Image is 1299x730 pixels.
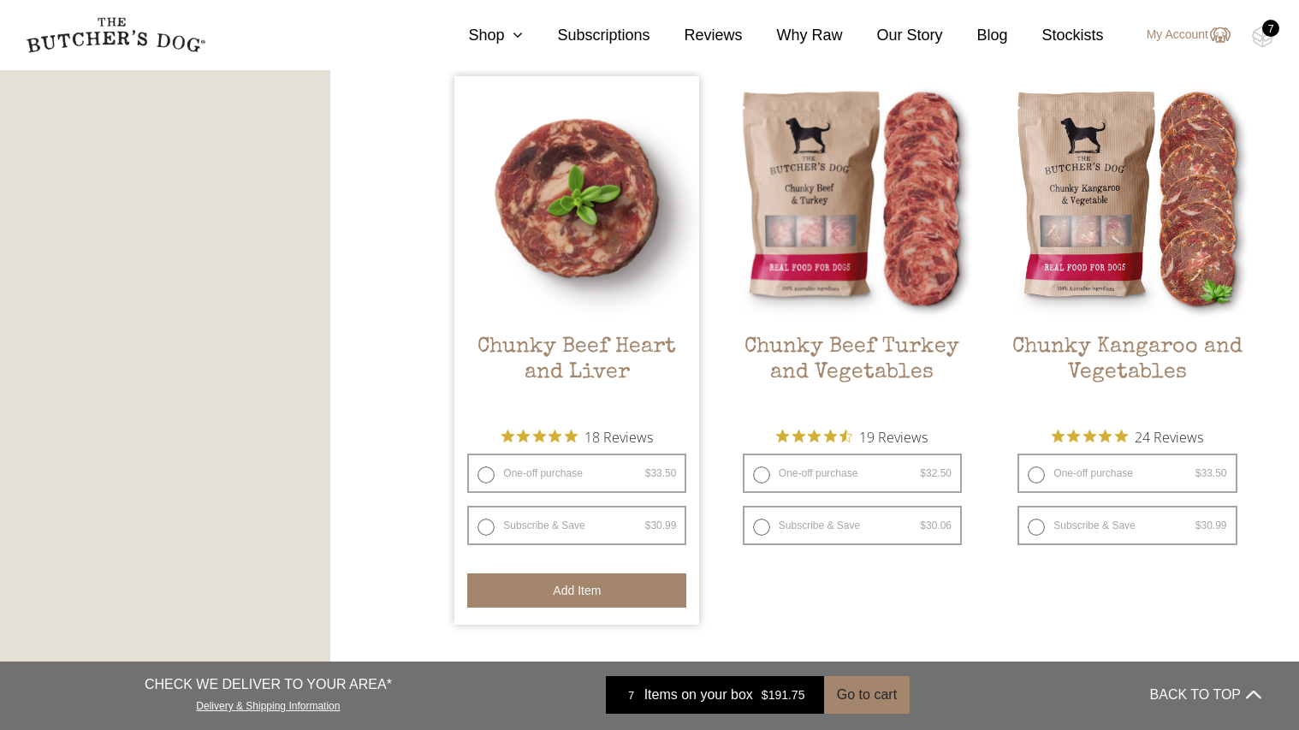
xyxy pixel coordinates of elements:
[1052,424,1203,449] button: Rated 4.8 out of 5 stars from 24 reviews. Jump to reviews.
[645,467,651,479] span: $
[743,506,962,545] label: Subscribe & Save
[920,467,952,479] bdi: 32.50
[1150,674,1261,715] button: BACK TO TOP
[1195,519,1201,531] span: $
[730,76,975,321] img: Chunky Beef Turkey and Vegetables
[1005,335,1249,415] h2: Chunky Kangaroo and Vegetables
[1195,519,1227,531] bdi: 30.99
[645,519,677,531] bdi: 30.99
[1130,25,1231,45] a: My Account
[1195,467,1201,479] span: $
[454,335,699,415] h2: Chunky Beef Heart and Liver
[859,424,928,449] span: 19 Reviews
[1017,506,1237,545] label: Subscribe & Save
[434,24,523,47] a: Shop
[1135,424,1203,449] span: 24 Reviews
[196,696,340,712] a: Delivery & Shipping Information
[649,24,742,47] a: Reviews
[776,424,928,449] button: Rated 4.7 out of 5 stars from 19 reviews. Jump to reviews.
[762,688,805,702] bdi: 191.75
[584,424,653,449] span: 18 Reviews
[523,24,649,47] a: Subscriptions
[606,676,824,714] a: 7 Items on your box $191.75
[454,76,699,415] a: Chunky Beef Heart and Liver
[1005,76,1249,321] img: Chunky Kangaroo and Vegetables
[1008,24,1104,47] a: Stockists
[920,467,926,479] span: $
[730,76,975,415] a: Chunky Beef Turkey and VegetablesChunky Beef Turkey and Vegetables
[1262,20,1279,37] div: 7
[644,685,753,705] span: Items on your box
[762,688,768,702] span: $
[843,24,943,47] a: Our Story
[645,467,677,479] bdi: 33.50
[920,519,952,531] bdi: 30.06
[467,573,686,608] button: Add item
[1005,76,1249,415] a: Chunky Kangaroo and VegetablesChunky Kangaroo and Vegetables
[824,676,910,714] button: Go to cart
[1252,26,1273,48] img: TBD_Cart-Empty.png
[1017,454,1237,493] label: One-off purchase
[1195,467,1227,479] bdi: 33.50
[467,506,686,545] label: Subscribe & Save
[920,519,926,531] span: $
[645,519,651,531] span: $
[501,424,653,449] button: Rated 4.9 out of 5 stars from 18 reviews. Jump to reviews.
[743,454,962,493] label: One-off purchase
[145,674,392,695] p: CHECK WE DELIVER TO YOUR AREA*
[619,686,644,703] div: 7
[730,335,975,415] h2: Chunky Beef Turkey and Vegetables
[743,24,843,47] a: Why Raw
[943,24,1008,47] a: Blog
[467,454,686,493] label: One-off purchase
